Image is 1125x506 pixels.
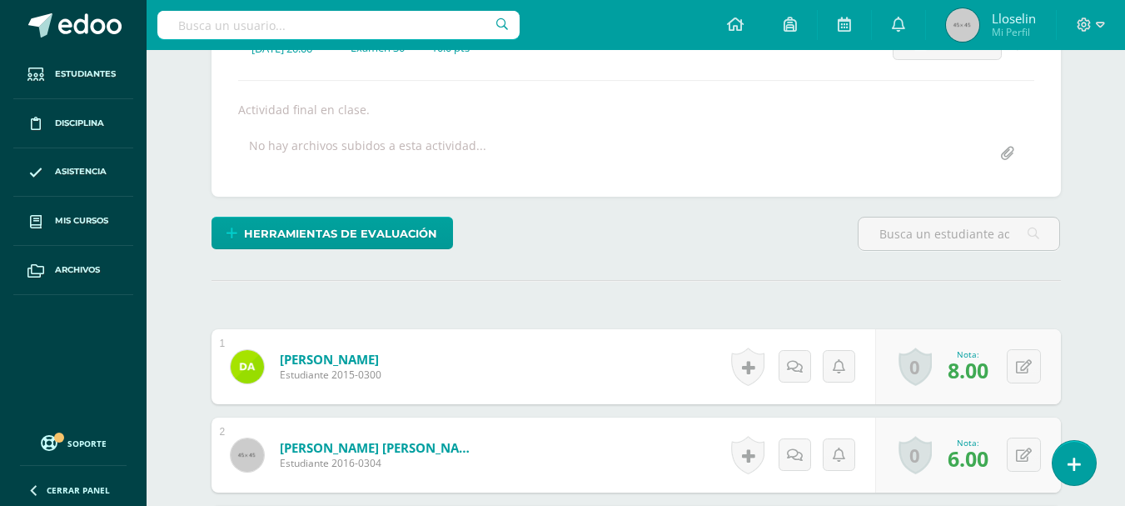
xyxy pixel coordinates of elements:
span: Estudiante 2015-0300 [280,368,381,382]
a: Archivos [13,246,133,295]
span: Disciplina [55,117,104,130]
a: 0 [899,348,932,386]
div: No hay archivos subidos a esta actividad... [249,138,486,170]
img: d0ef273cea8dcfc1946cf88bf900d79f.png [231,350,264,383]
input: Busca un estudiante aquí... [859,218,1059,250]
a: Mis cursos [13,197,133,246]
div: Nota: [948,348,988,360]
span: 6.00 [948,444,988,473]
a: [PERSON_NAME] [PERSON_NAME] [280,439,480,456]
span: Soporte [67,438,107,449]
span: Herramientas de evaluación [244,218,437,249]
a: 0 [899,436,932,474]
span: 8.00 [948,356,988,384]
img: 45x45 [231,438,264,472]
img: 45x45 [946,8,979,42]
a: Herramientas de evaluación [212,217,453,249]
span: Cerrar panel [47,484,110,496]
a: [PERSON_NAME] [280,351,381,368]
span: Lloselin [992,10,1036,27]
span: Estudiantes [55,68,116,81]
a: Soporte [20,431,127,453]
span: Archivos [55,263,100,277]
div: Nota: [948,437,988,448]
span: Mis cursos [55,214,108,228]
input: Busca un usuario... [157,11,520,39]
div: Actividad final en clase. [231,102,1041,118]
a: Estudiantes [13,50,133,99]
a: Asistencia [13,148,133,198]
span: Estudiante 2016-0304 [280,456,480,470]
a: Disciplina [13,99,133,148]
span: Asistencia [55,165,107,178]
span: Mi Perfil [992,25,1036,39]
